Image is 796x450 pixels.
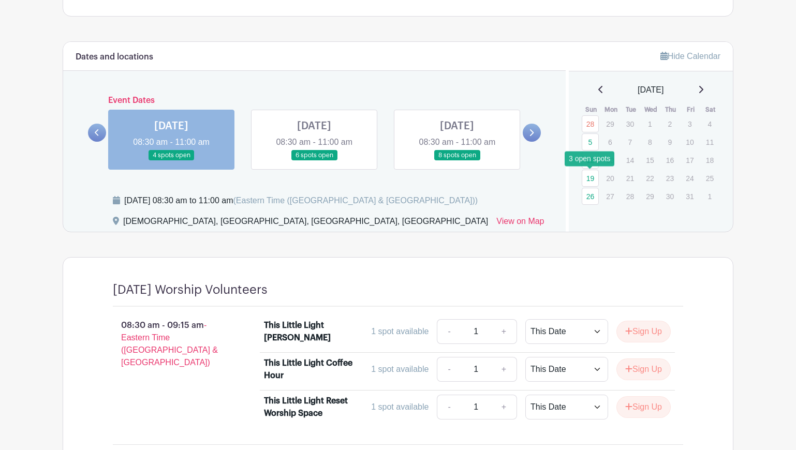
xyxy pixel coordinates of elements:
div: This Little Light Reset Worship Space [264,395,353,419]
a: 19 [582,170,599,187]
span: [DATE] [638,84,664,96]
div: 1 spot available [371,401,429,413]
p: 18 [701,152,718,168]
span: (Eastern Time ([GEOGRAPHIC_DATA] & [GEOGRAPHIC_DATA])) [233,196,478,205]
p: 14 [622,152,639,168]
p: 27 [601,188,618,204]
div: [DATE] 08:30 am to 11:00 am [124,194,478,207]
p: 20 [601,170,618,186]
p: 30 [622,116,639,132]
a: + [491,357,517,382]
a: 5 [582,133,599,151]
p: 10 [681,134,698,150]
button: Sign Up [616,358,671,380]
div: 1 spot available [371,325,429,338]
p: 9 [661,134,679,150]
a: + [491,319,517,344]
p: 23 [661,170,679,186]
button: Sign Up [616,396,671,418]
th: Tue [621,104,641,115]
a: Hide Calendar [660,52,720,61]
a: - [437,319,461,344]
p: 4 [701,116,718,132]
th: Thu [661,104,681,115]
a: View on Map [496,215,544,232]
h6: Dates and locations [76,52,153,62]
p: 24 [681,170,698,186]
th: Wed [641,104,661,115]
p: 2 [661,116,679,132]
p: 16 [661,152,679,168]
p: 17 [681,152,698,168]
p: 3 [681,116,698,132]
div: This Little Light Coffee Hour [264,357,353,382]
h6: Event Dates [106,96,523,106]
p: 21 [622,170,639,186]
th: Sun [581,104,601,115]
p: 08:30 am - 09:15 am [96,315,247,373]
p: 28 [622,188,639,204]
a: - [437,395,461,419]
p: 1 [641,116,658,132]
a: 26 [582,188,599,205]
p: 11 [701,134,718,150]
p: 8 [641,134,658,150]
p: 25 [701,170,718,186]
button: Sign Up [616,321,671,342]
p: 29 [641,188,658,204]
div: 1 spot available [371,363,429,376]
p: 6 [601,134,618,150]
p: 30 [661,188,679,204]
a: + [491,395,517,419]
p: 29 [601,116,618,132]
span: - Eastern Time ([GEOGRAPHIC_DATA] & [GEOGRAPHIC_DATA]) [121,321,218,367]
a: - [437,357,461,382]
div: This Little Light [PERSON_NAME] [264,319,353,344]
div: [DEMOGRAPHIC_DATA], [GEOGRAPHIC_DATA], [GEOGRAPHIC_DATA], [GEOGRAPHIC_DATA] [123,215,488,232]
p: 31 [681,188,698,204]
th: Fri [681,104,701,115]
h4: [DATE] Worship Volunteers [113,282,268,297]
p: 7 [622,134,639,150]
p: 1 [701,188,718,204]
th: Mon [601,104,621,115]
a: 28 [582,115,599,132]
p: 15 [641,152,658,168]
p: 22 [641,170,658,186]
th: Sat [701,104,721,115]
div: 3 open spots [565,151,614,166]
